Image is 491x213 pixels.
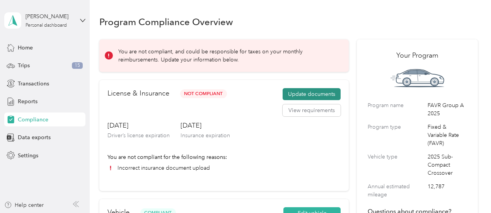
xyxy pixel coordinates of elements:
button: View requirements [283,104,341,117]
button: Help center [4,201,44,209]
h1: Program Compliance Overview [99,18,233,26]
label: Vehicle type [368,153,425,177]
span: 2025 Sub-Compact Crossover [428,153,467,177]
div: [PERSON_NAME] [26,12,74,20]
label: Annual estimated mileage [368,182,425,199]
h3: [DATE] [107,121,170,130]
label: Program type [368,123,425,147]
span: Compliance [18,116,48,124]
span: Data exports [18,133,51,141]
span: 12,787 [428,182,467,199]
span: Settings [18,152,38,160]
span: 15 [72,62,83,69]
p: Insurance expiration [181,131,230,140]
span: Fixed & Variable Rate (FAVR) [428,123,467,147]
label: Program name [368,101,425,118]
h2: License & Insurance [107,88,169,99]
iframe: Everlance-gr Chat Button Frame [448,170,491,213]
p: Driver’s license expiration [107,131,170,140]
span: Home [18,44,33,52]
span: FAVR Group A 2025 [428,101,467,118]
button: Update documents [283,88,341,101]
h3: [DATE] [181,121,230,130]
span: Not Compliant [180,89,227,98]
h2: Your Program [368,50,467,61]
li: Incorrect insurance document upload [107,164,341,172]
div: Personal dashboard [26,23,67,28]
span: Transactions [18,80,49,88]
p: You are not compliant, and could be responsible for taxes on your monthly reimbursements. Update ... [118,48,338,64]
span: Reports [18,97,38,106]
span: Trips [18,61,30,70]
p: You are not compliant for the following reasons: [107,153,341,161]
